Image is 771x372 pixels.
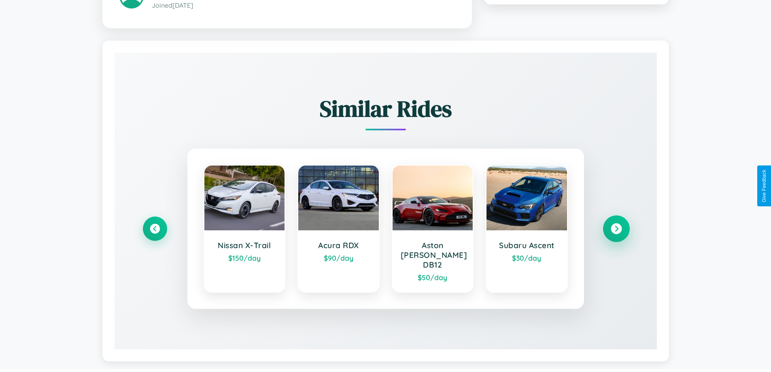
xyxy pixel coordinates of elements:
[297,165,380,293] a: Acura RDX$90/day
[392,165,474,293] a: Aston [PERSON_NAME] DB12$50/day
[401,273,465,282] div: $ 50 /day
[212,240,277,250] h3: Nissan X-Trail
[143,93,629,124] h2: Similar Rides
[204,165,286,293] a: Nissan X-Trail$150/day
[401,240,465,270] h3: Aston [PERSON_NAME] DB12
[495,253,559,262] div: $ 30 /day
[761,170,767,202] div: Give Feedback
[495,240,559,250] h3: Subaru Ascent
[212,253,277,262] div: $ 150 /day
[486,165,568,293] a: Subaru Ascent$30/day
[306,240,371,250] h3: Acura RDX
[306,253,371,262] div: $ 90 /day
